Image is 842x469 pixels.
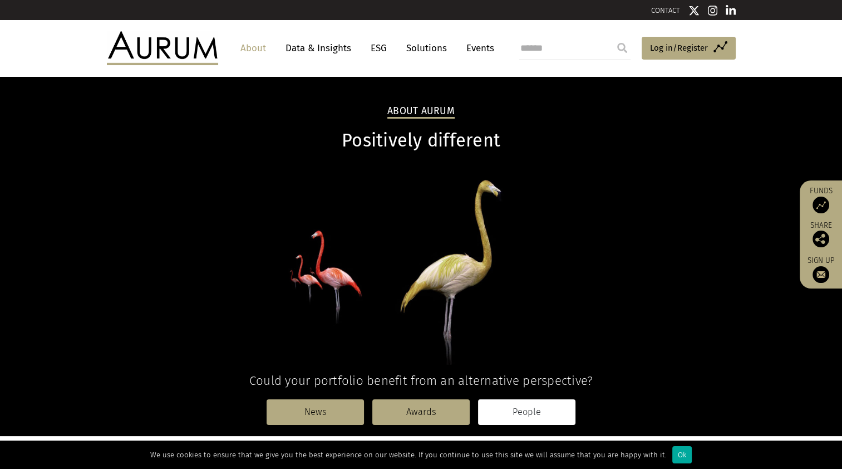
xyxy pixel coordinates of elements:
[401,38,452,58] a: Solutions
[805,222,836,247] div: Share
[813,266,829,283] img: Sign up to our newsletter
[107,373,736,388] h4: Could your portfolio benefit from an alternative perspective?
[672,446,692,463] div: Ok
[651,6,680,14] a: CONTACT
[611,37,633,59] input: Submit
[365,38,392,58] a: ESG
[805,256,836,283] a: Sign up
[280,38,357,58] a: Data & Insights
[813,197,829,213] img: Access Funds
[650,41,708,55] span: Log in/Register
[461,38,494,58] a: Events
[107,31,218,65] img: Aurum
[267,399,364,425] a: News
[107,130,736,152] h1: Positively different
[726,5,736,16] img: Linkedin icon
[688,5,700,16] img: Twitter icon
[372,399,470,425] a: Awards
[478,399,575,425] a: People
[642,37,736,60] a: Log in/Register
[813,231,829,247] img: Share this post
[235,38,272,58] a: About
[805,186,836,213] a: Funds
[708,5,718,16] img: Instagram icon
[387,105,455,119] h2: About Aurum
